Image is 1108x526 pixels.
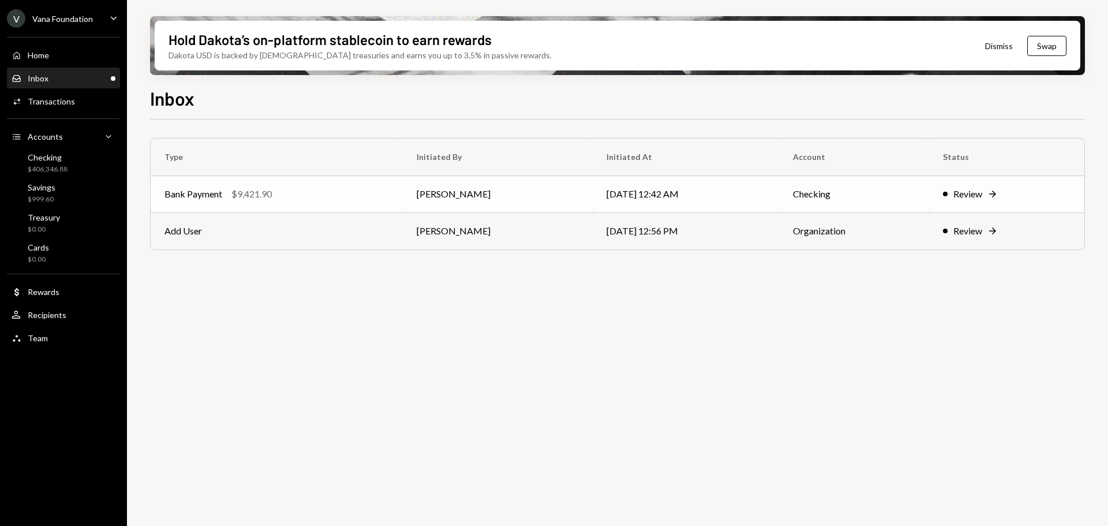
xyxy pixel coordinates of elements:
[32,14,93,24] div: Vana Foundation
[169,49,552,61] div: Dakota USD is backed by [DEMOGRAPHIC_DATA] treasuries and earns you up to 3.5% in passive rewards.
[7,304,120,325] a: Recipients
[28,73,48,83] div: Inbox
[28,50,49,60] div: Home
[403,176,593,212] td: [PERSON_NAME]
[169,30,492,49] div: Hold Dakota’s on-platform stablecoin to earn rewards
[1027,36,1066,56] button: Swap
[28,96,75,106] div: Transactions
[150,87,194,110] h1: Inbox
[28,212,60,222] div: Treasury
[28,243,49,252] div: Cards
[779,139,929,176] th: Account
[7,9,25,28] div: V
[28,225,60,234] div: $0.00
[929,139,1084,176] th: Status
[593,176,779,212] td: [DATE] 12:42 AM
[779,176,929,212] td: Checking
[28,152,68,162] div: Checking
[7,149,120,177] a: Checking$406,346.88
[28,165,68,174] div: $406,346.88
[403,212,593,249] td: [PERSON_NAME]
[593,212,779,249] td: [DATE] 12:56 PM
[7,91,120,111] a: Transactions
[7,179,120,207] a: Savings$999.60
[7,68,120,88] a: Inbox
[953,224,982,238] div: Review
[28,255,49,264] div: $0.00
[953,187,982,201] div: Review
[971,32,1027,59] button: Dismiss
[231,187,272,201] div: $9,421.90
[779,212,929,249] td: Organization
[593,139,779,176] th: Initiated At
[151,139,403,176] th: Type
[7,44,120,65] a: Home
[7,239,120,267] a: Cards$0.00
[28,132,63,141] div: Accounts
[7,209,120,237] a: Treasury$0.00
[7,126,120,147] a: Accounts
[28,195,55,204] div: $999.60
[7,327,120,348] a: Team
[7,281,120,302] a: Rewards
[28,310,66,320] div: Recipients
[28,287,59,297] div: Rewards
[28,333,48,343] div: Team
[28,182,55,192] div: Savings
[403,139,593,176] th: Initiated By
[164,187,222,201] div: Bank Payment
[151,212,403,249] td: Add User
